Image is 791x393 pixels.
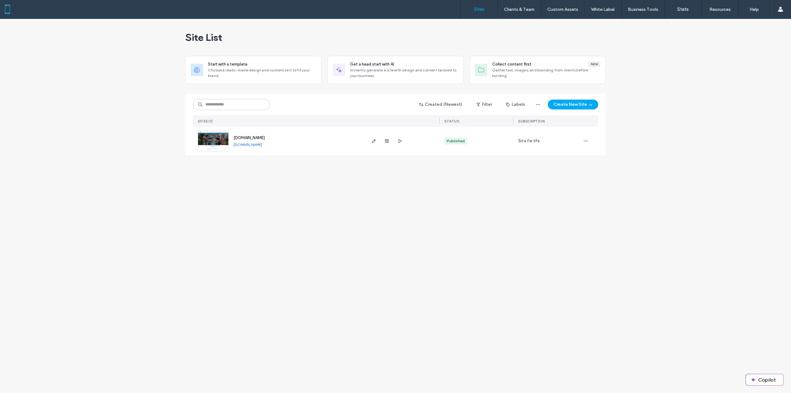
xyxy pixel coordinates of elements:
[591,7,615,12] label: White Label
[234,135,265,140] a: [DOMAIN_NAME]
[234,142,262,147] a: [DOMAIN_NAME]
[750,7,759,12] label: Help
[350,61,394,67] span: Get a head start with AI
[492,61,531,67] span: Collect content first
[185,31,222,44] span: Site List
[547,7,578,12] label: Custom Assets
[588,62,600,67] div: New
[470,100,498,109] button: Filter
[208,67,316,79] span: Choose a ready-made design and customize it to fit your brand.
[328,56,463,84] div: Get a head start with AIInstantly generate a site with design and content tailored to your business.
[501,100,531,109] button: Labels
[677,6,689,12] label: Stats
[492,67,600,79] span: Gather text, images, and branding from clients before building.
[709,7,731,12] label: Resources
[628,7,658,12] label: Business Tools
[504,7,535,12] label: Clients & Team
[208,61,247,67] span: Start with a template
[444,119,459,123] span: STATUS
[447,138,465,144] div: Published
[474,6,484,12] label: Sites
[414,100,468,109] button: Created (Newest)
[470,56,606,84] div: Collect content firstNewGather text, images, and branding from clients before building.
[185,56,321,84] div: Start with a templateChoose a ready-made design and customize it to fit your brand.
[350,67,458,79] span: Instantly generate a site with design and content tailored to your business.
[518,138,540,144] span: Site for life
[746,374,783,385] button: Copilot
[198,119,213,123] span: SITES (1)
[518,119,544,123] span: SUBSCRIPTION
[548,100,598,109] button: Create New Site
